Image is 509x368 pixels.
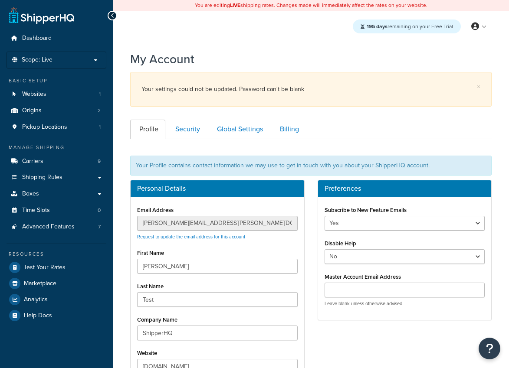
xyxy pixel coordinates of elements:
div: Basic Setup [7,77,106,85]
span: Scope: Live [22,56,53,64]
span: Analytics [24,296,48,303]
span: Dashboard [22,35,52,42]
div: remaining on your Free Trial [353,20,461,33]
a: Analytics [7,292,106,307]
div: Your Profile contains contact information we may use to get in touch with you about your ShipperH... [130,156,492,176]
span: 1 [99,124,101,131]
span: Shipping Rules [22,174,62,181]
a: Websites 1 [7,86,106,102]
span: Help Docs [24,312,52,319]
li: Origins [7,103,106,119]
label: Disable Help [325,240,356,247]
a: Marketplace [7,276,106,291]
p: Leave blank unless otherwise advised [325,300,485,307]
li: Websites [7,86,106,102]
span: Marketplace [24,280,56,287]
span: Time Slots [22,207,50,214]
a: Test Your Rates [7,260,106,275]
a: Dashboard [7,30,106,46]
a: Help Docs [7,308,106,323]
div: Resources [7,251,106,258]
a: Carriers 9 [7,153,106,169]
li: Time Slots [7,202,106,218]
span: 2 [98,107,101,114]
h3: Personal Details [137,185,298,192]
li: Advanced Features [7,219,106,235]
label: Website [137,350,157,356]
label: Company Name [137,316,177,323]
a: Security [166,120,207,139]
span: Origins [22,107,42,114]
a: × [477,83,480,90]
h3: Preferences [325,185,485,192]
span: Pickup Locations [22,124,67,131]
a: Shipping Rules [7,169,106,186]
span: Advanced Features [22,223,75,231]
a: Global Settings [208,120,270,139]
span: 7 [98,223,101,231]
a: ShipperHQ Home [9,7,74,24]
a: Time Slots 0 [7,202,106,218]
b: LIVE [230,1,240,9]
a: Pickup Locations 1 [7,119,106,135]
button: Open Resource Center [479,338,500,359]
a: Boxes [7,186,106,202]
span: Websites [22,91,46,98]
li: Carriers [7,153,106,169]
div: Your settings could not be updated. Password can't be blank [141,83,480,95]
label: Master Account Email Address [325,274,401,280]
a: Billing [271,120,306,139]
span: Carriers [22,158,43,165]
div: Manage Shipping [7,144,106,151]
span: Boxes [22,190,39,198]
span: 9 [98,158,101,165]
a: Advanced Features 7 [7,219,106,235]
label: Last Name [137,283,164,290]
a: Request to update the email address for this account [137,233,245,240]
span: Test Your Rates [24,264,66,271]
span: 0 [98,207,101,214]
label: First Name [137,250,164,256]
label: Email Address [137,207,174,213]
a: Profile [130,120,165,139]
label: Subscribe to New Feature Emails [325,207,407,213]
strong: 195 days [367,23,387,30]
a: Origins 2 [7,103,106,119]
span: 1 [99,91,101,98]
h1: My Account [130,51,194,68]
li: Pickup Locations [7,119,106,135]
